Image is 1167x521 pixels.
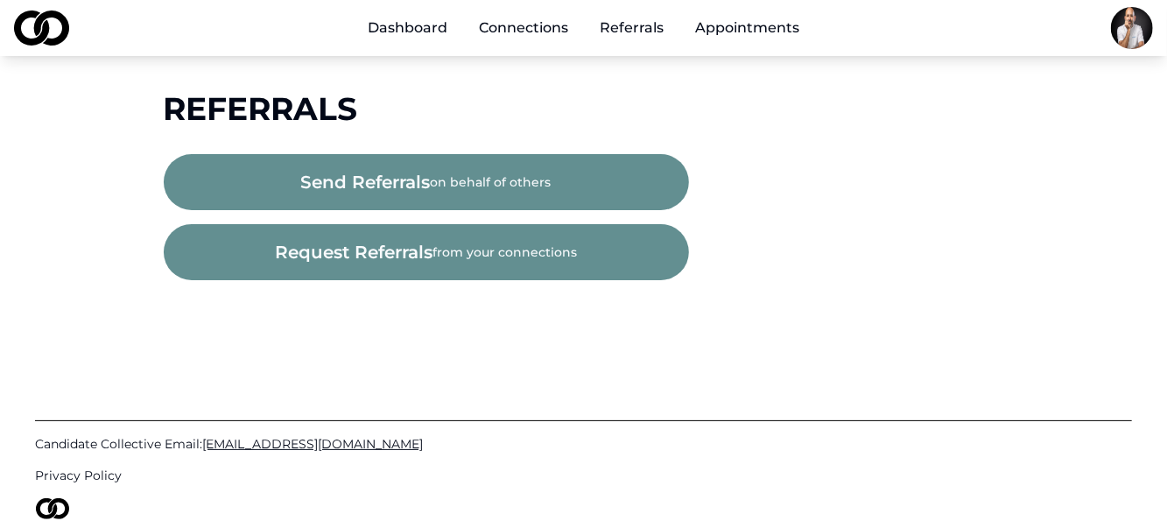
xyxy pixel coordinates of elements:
a: Privacy Policy [35,467,1132,484]
button: request referralsfrom your connections [164,224,689,280]
img: logo [35,498,70,519]
span: [EMAIL_ADDRESS][DOMAIN_NAME] [202,436,423,452]
a: Appointments [681,11,813,46]
nav: Main [354,11,813,46]
img: 7c9f7354-d216-4eca-a593-158b3da62616-chef%20photo-profile_picture.jpg [1111,7,1153,49]
span: Referrals [164,89,358,128]
button: send referralson behalf of others [164,154,689,210]
span: send referrals [301,170,431,194]
span: request referrals [275,240,432,264]
a: send referralson behalf of others [164,175,689,192]
a: Connections [465,11,582,46]
a: Dashboard [354,11,461,46]
a: Candidate Collective Email:[EMAIL_ADDRESS][DOMAIN_NAME] [35,435,1132,453]
a: request referralsfrom your connections [164,245,689,262]
img: logo [14,11,69,46]
a: Referrals [586,11,678,46]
